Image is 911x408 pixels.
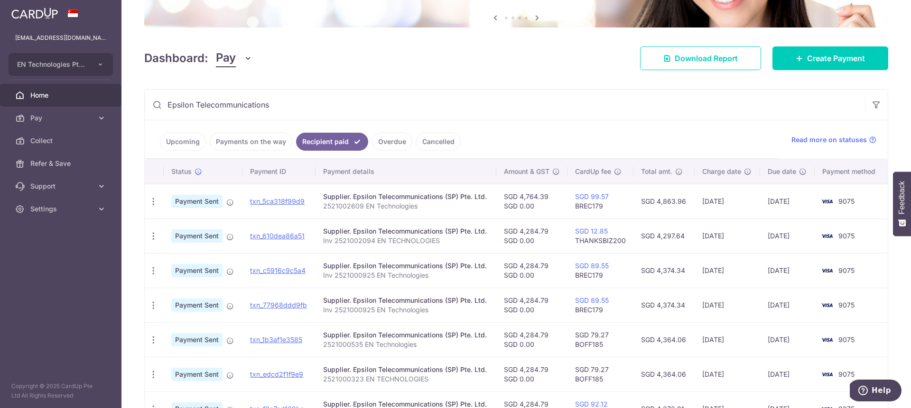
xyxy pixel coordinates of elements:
[323,340,489,349] p: 2521000535 EN Technologies
[496,253,567,288] td: SGD 4,284.79 SGD 0.00
[760,184,815,218] td: [DATE]
[695,322,760,357] td: [DATE]
[567,253,633,288] td: BREC179
[250,301,307,309] a: txn_77968ddd9fb
[575,262,609,270] a: SGD 89.55
[250,232,305,240] a: txn_610dea86a51
[323,271,489,280] p: Inv 2521000925 EN Technologies
[144,50,208,67] h4: Dashboard:
[145,90,865,120] input: Search by recipient name, payment id or reference
[575,400,608,408] a: SGD 92.12
[9,53,113,76] button: EN Technologies Pte Ltd
[633,322,695,357] td: SGD 4,364.06
[160,133,206,151] a: Upcoming
[323,227,489,236] div: Supplier. Epsilon Telecommunications (SP) Pte. Ltd.
[633,357,695,391] td: SGD 4,364.06
[504,167,549,176] span: Amount & GST
[838,232,855,240] span: 9075
[496,184,567,218] td: SGD 4,764.39 SGD 0.00
[575,227,608,235] a: SGD 12.85
[242,159,316,184] th: Payment ID
[567,357,633,391] td: SGD 79.27 BOFF185
[575,167,611,176] span: CardUp fee
[30,159,93,168] span: Refer & Save
[838,197,855,205] span: 9075
[372,133,412,151] a: Overdue
[171,299,223,312] span: Payment Sent
[17,60,87,69] span: EN Technologies Pte Ltd
[818,334,837,345] img: Bank Card
[323,330,489,340] div: Supplier. Epsilon Telecommunications (SP) Pte. Ltd.
[30,91,93,100] span: Home
[416,133,461,151] a: Cancelled
[633,184,695,218] td: SGD 4,863.96
[760,322,815,357] td: [DATE]
[171,333,223,346] span: Payment Sent
[695,184,760,218] td: [DATE]
[818,369,837,380] img: Bank Card
[30,113,93,123] span: Pay
[496,218,567,253] td: SGD 4,284.79 SGD 0.00
[250,197,305,205] a: txn_5ca318f99d9
[575,296,609,304] a: SGD 89.55
[216,49,236,67] span: Pay
[323,365,489,374] div: Supplier. Epsilon Telecommunications (SP) Pte. Ltd.
[633,253,695,288] td: SGD 4,374.34
[838,266,855,274] span: 9075
[760,218,815,253] td: [DATE]
[216,49,252,67] button: Pay
[567,288,633,322] td: BREC179
[702,167,741,176] span: Charge date
[760,288,815,322] td: [DATE]
[791,135,876,145] a: Read more on statuses
[818,230,837,242] img: Bank Card
[323,261,489,271] div: Supplier. Epsilon Telecommunications (SP) Pte. Ltd.
[323,192,489,201] div: Supplier. Epsilon Telecommunications (SP) Pte. Ltd.
[818,265,837,276] img: Bank Card
[323,296,489,305] div: Supplier. Epsilon Telecommunications (SP) Pte. Ltd.
[838,370,855,378] span: 9075
[641,167,672,176] span: Total amt.
[760,357,815,391] td: [DATE]
[850,380,902,403] iframe: Opens a widget where you can find more information
[323,236,489,245] p: Inv 2521002094 EN TECHNOLOGIES
[575,192,609,200] a: SGD 99.57
[171,167,192,176] span: Status
[171,195,223,208] span: Payment Sent
[30,136,93,145] span: Collect
[171,264,223,277] span: Payment Sent
[675,53,738,64] span: Download Report
[210,133,292,151] a: Payments on the way
[695,253,760,288] td: [DATE]
[250,370,303,378] a: txn_edcd2f1f9e9
[30,181,93,191] span: Support
[316,159,497,184] th: Payment details
[171,368,223,381] span: Payment Sent
[633,218,695,253] td: SGD 4,297.64
[633,288,695,322] td: SGD 4,374.34
[640,46,761,70] a: Download Report
[30,204,93,214] span: Settings
[250,335,302,344] a: txn_1b3af1e3585
[11,8,58,19] img: CardUp
[567,184,633,218] td: BREC179
[807,53,865,64] span: Create Payment
[772,46,888,70] a: Create Payment
[250,266,306,274] a: txn_c5916c9c5a4
[15,33,106,43] p: [EMAIL_ADDRESS][DOMAIN_NAME]
[695,288,760,322] td: [DATE]
[791,135,867,145] span: Read more on statuses
[818,299,837,311] img: Bank Card
[898,181,906,214] span: Feedback
[171,229,223,243] span: Payment Sent
[323,374,489,384] p: 2521000323 EN TECHNOLOGIES
[838,335,855,344] span: 9075
[496,357,567,391] td: SGD 4,284.79 SGD 0.00
[296,133,368,151] a: Recipient paid
[838,301,855,309] span: 9075
[496,322,567,357] td: SGD 4,284.79 SGD 0.00
[323,201,489,211] p: 2521002609 EN Technologies
[695,218,760,253] td: [DATE]
[496,288,567,322] td: SGD 4,284.79 SGD 0.00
